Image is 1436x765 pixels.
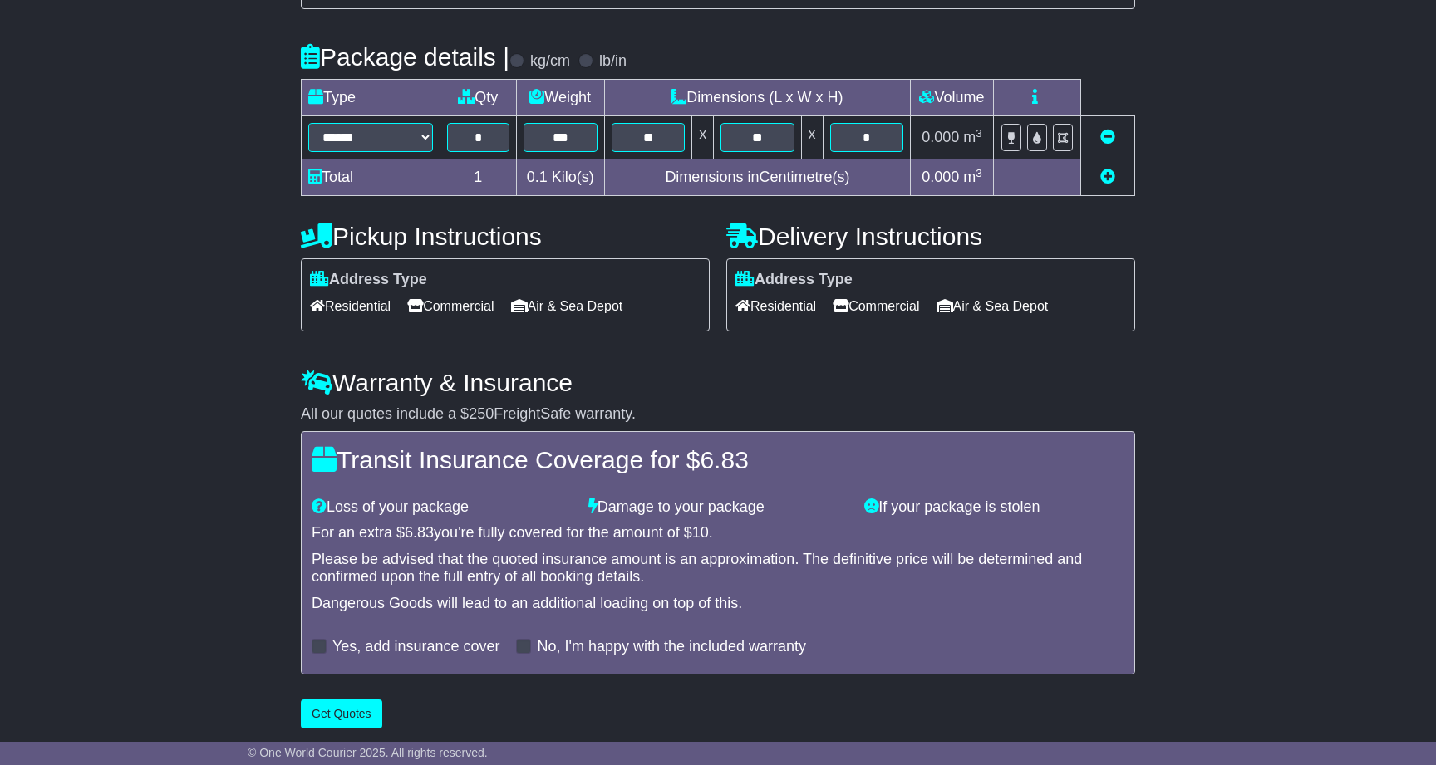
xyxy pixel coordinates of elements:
label: Address Type [735,271,853,289]
div: For an extra $ you're fully covered for the amount of $ . [312,524,1124,542]
div: Please be advised that the quoted insurance amount is an approximation. The definitive price will... [312,551,1124,586]
span: Residential [310,293,391,319]
span: m [963,129,982,145]
label: kg/cm [530,52,570,71]
span: 10 [692,524,709,541]
span: m [963,169,982,185]
td: Weight [516,80,604,116]
div: If your package is stolen [856,498,1133,517]
h4: Pickup Instructions [301,223,710,250]
span: Commercial [407,293,494,319]
a: Add new item [1100,169,1115,185]
button: Get Quotes [301,699,382,728]
div: Damage to your package [580,498,857,517]
td: Dimensions (L x W x H) [604,80,910,116]
span: © One World Courier 2025. All rights reserved. [248,746,488,759]
td: Kilo(s) [516,159,604,196]
sup: 3 [976,127,982,140]
span: Commercial [833,293,919,319]
td: Volume [910,80,993,116]
td: Qty [440,80,517,116]
span: 0.1 [527,169,548,185]
td: Dimensions in Centimetre(s) [604,159,910,196]
label: No, I'm happy with the included warranty [537,638,806,656]
h4: Transit Insurance Coverage for $ [312,446,1124,473]
a: Remove this item [1100,129,1115,145]
div: Dangerous Goods will lead to an additional loading on top of this. [312,595,1124,613]
label: Yes, add insurance cover [332,638,499,656]
h4: Delivery Instructions [726,223,1135,250]
div: All our quotes include a $ FreightSafe warranty. [301,405,1135,424]
td: 1 [440,159,517,196]
td: x [692,116,714,159]
span: Air & Sea Depot [511,293,623,319]
td: x [801,116,823,159]
span: Residential [735,293,816,319]
span: Air & Sea Depot [937,293,1049,319]
label: Address Type [310,271,427,289]
h4: Package details | [301,43,509,71]
div: Loss of your package [303,498,580,517]
span: 0.000 [922,169,959,185]
span: 6.83 [405,524,434,541]
td: Type [302,80,440,116]
h4: Warranty & Insurance [301,369,1135,396]
td: Total [302,159,440,196]
sup: 3 [976,167,982,179]
label: lb/in [599,52,627,71]
span: 0.000 [922,129,959,145]
span: 6.83 [700,446,748,473]
span: 250 [469,405,494,422]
